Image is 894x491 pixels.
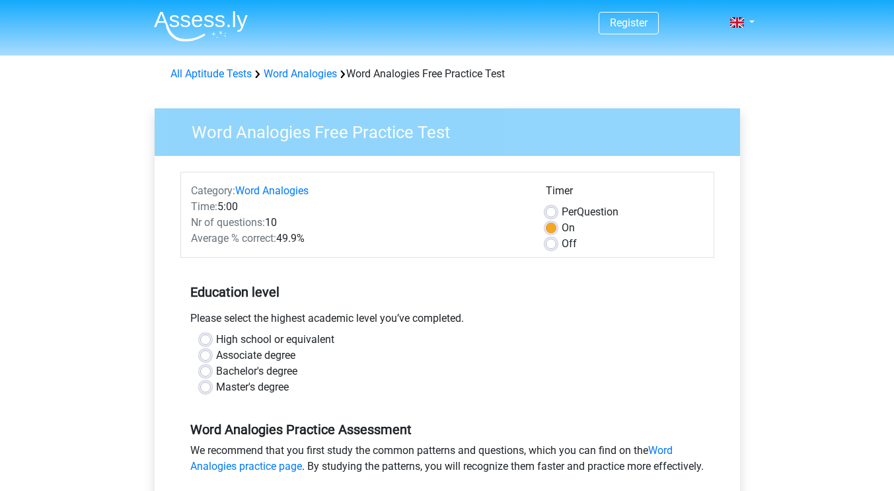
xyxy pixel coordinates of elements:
span: Category: [191,184,235,197]
div: Timer [546,183,704,204]
img: Assessly [154,11,248,42]
span: Average % correct: [191,232,276,245]
div: Word Analogies Free Practice Test [165,66,729,82]
label: Master's degree [216,379,289,395]
label: Bachelor's degree [216,363,297,379]
div: 5:00 [181,199,536,215]
label: Question [562,204,618,220]
div: 49.9% [181,231,536,246]
span: Nr of questions: [191,216,265,229]
div: We recommend that you first study the common patterns and questions, which you can find on the . ... [180,443,714,480]
label: On [562,220,575,236]
a: All Aptitude Tests [170,67,252,80]
label: Off [562,236,577,252]
a: Word Analogies [264,67,337,80]
h5: Word Analogies Practice Assessment [190,422,704,437]
div: Please select the highest academic level you’ve completed. [180,311,714,332]
h5: Education level [190,279,704,305]
a: Word Analogies [235,184,309,197]
label: Associate degree [216,348,295,363]
label: High school or equivalent [216,332,334,348]
h3: Word Analogies Free Practice Test [176,117,730,143]
span: Per [562,206,577,218]
div: 10 [181,215,536,231]
a: Register [610,17,648,29]
span: Time: [191,200,217,213]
